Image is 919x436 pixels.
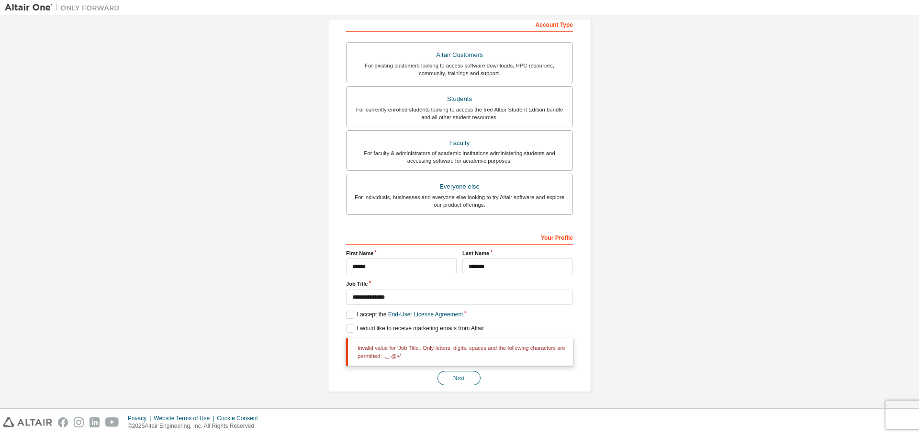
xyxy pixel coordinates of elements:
[346,249,457,257] label: First Name
[346,311,463,319] label: I accept the
[346,16,573,32] div: Account Type
[352,48,567,62] div: Altair Customers
[346,229,573,245] div: Your Profile
[5,3,124,12] img: Altair One
[58,417,68,427] img: facebook.svg
[128,414,154,422] div: Privacy
[128,422,264,430] p: © 2025 Altair Engineering, Inc. All Rights Reserved.
[352,149,567,165] div: For faculty & administrators of academic institutions administering students and accessing softwa...
[346,324,484,333] label: I would like to receive marketing emails from Altair
[217,414,263,422] div: Cookie Consent
[105,417,119,427] img: youtube.svg
[346,338,573,366] div: Invalid value for 'Job Title'. Only letters, digits, spaces and the following characters are perm...
[388,311,463,318] a: End-User License Agreement
[352,136,567,150] div: Faculty
[352,106,567,121] div: For currently enrolled students looking to access the free Altair Student Edition bundle and all ...
[352,180,567,193] div: Everyone else
[352,62,567,77] div: For existing customers looking to access software downloads, HPC resources, community, trainings ...
[352,193,567,209] div: For individuals, businesses and everyone else looking to try Altair software and explore our prod...
[3,417,52,427] img: altair_logo.svg
[437,371,481,385] button: Next
[346,280,573,288] label: Job Title
[90,417,100,427] img: linkedin.svg
[154,414,217,422] div: Website Terms of Use
[352,92,567,106] div: Students
[74,417,84,427] img: instagram.svg
[462,249,573,257] label: Last Name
